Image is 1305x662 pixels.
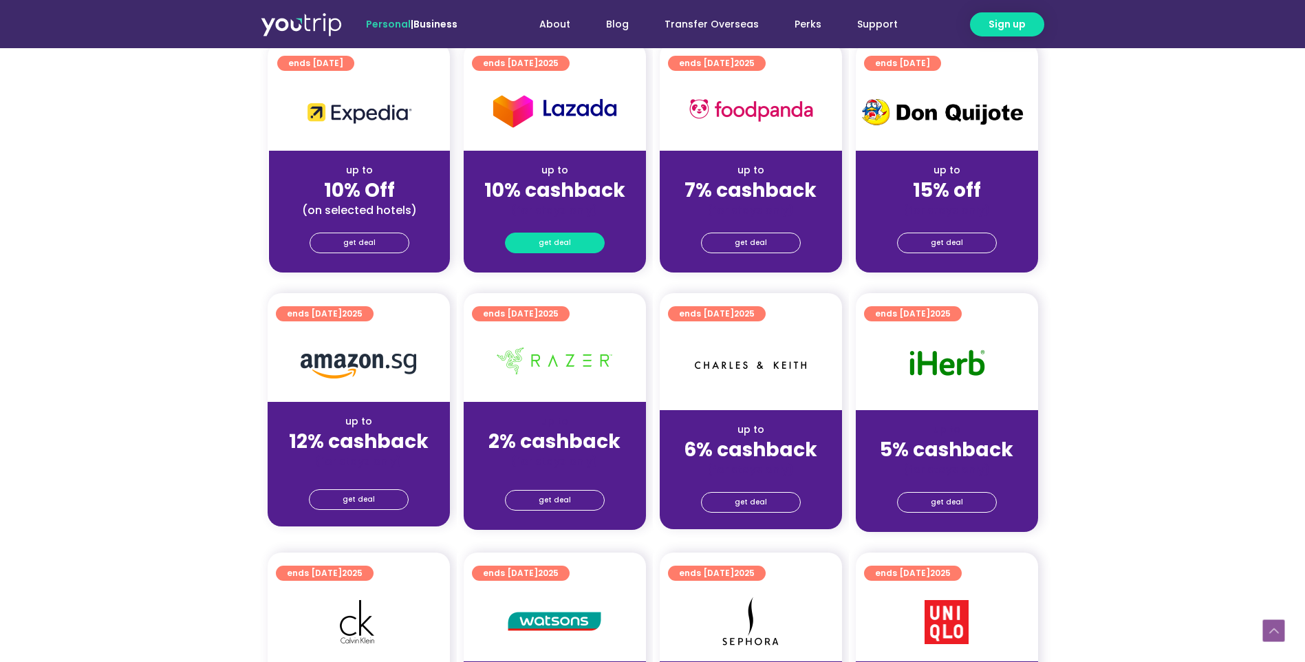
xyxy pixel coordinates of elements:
[505,490,605,511] a: get deal
[864,306,962,321] a: ends [DATE]2025
[913,177,981,204] strong: 15% off
[483,306,559,321] span: ends [DATE]
[867,462,1027,477] div: (for stays only)
[875,306,951,321] span: ends [DATE]
[475,454,635,469] div: (for stays only)
[735,493,767,512] span: get deal
[539,491,571,510] span: get deal
[880,436,1013,463] strong: 5% cashback
[930,567,951,579] span: 2025
[475,163,635,178] div: up to
[484,177,625,204] strong: 10% cashback
[897,233,997,253] a: get deal
[538,567,559,579] span: 2025
[839,12,916,37] a: Support
[701,492,801,513] a: get deal
[280,163,439,178] div: up to
[734,308,755,319] span: 2025
[701,233,801,253] a: get deal
[287,306,363,321] span: ends [DATE]
[668,566,766,581] a: ends [DATE]2025
[472,306,570,321] a: ends [DATE]2025
[472,56,570,71] a: ends [DATE]2025
[342,567,363,579] span: 2025
[864,56,941,71] a: ends [DATE]
[684,177,817,204] strong: 7% cashback
[288,56,343,71] span: ends [DATE]
[287,566,363,581] span: ends [DATE]
[668,56,766,71] a: ends [DATE]2025
[734,57,755,69] span: 2025
[668,306,766,321] a: ends [DATE]2025
[875,56,930,71] span: ends [DATE]
[324,177,395,204] strong: 10% Off
[343,233,376,253] span: get deal
[875,566,951,581] span: ends [DATE]
[989,17,1026,32] span: Sign up
[538,57,559,69] span: 2025
[970,12,1044,36] a: Sign up
[280,203,439,217] div: (on selected hotels)
[671,423,831,437] div: up to
[930,308,951,319] span: 2025
[413,17,457,31] a: Business
[864,566,962,581] a: ends [DATE]2025
[538,308,559,319] span: 2025
[279,414,439,429] div: up to
[679,566,755,581] span: ends [DATE]
[495,12,916,37] nav: Menu
[483,56,559,71] span: ends [DATE]
[867,423,1027,437] div: up to
[777,12,839,37] a: Perks
[309,489,409,510] a: get deal
[289,428,429,455] strong: 12% cashback
[539,233,571,253] span: get deal
[867,203,1027,217] div: (for stays only)
[679,306,755,321] span: ends [DATE]
[279,454,439,469] div: (for stays only)
[276,306,374,321] a: ends [DATE]2025
[931,233,963,253] span: get deal
[735,233,767,253] span: get deal
[647,12,777,37] a: Transfer Overseas
[366,17,457,31] span: |
[505,233,605,253] a: get deal
[931,493,963,512] span: get deal
[342,308,363,319] span: 2025
[475,414,635,429] div: up to
[897,492,997,513] a: get deal
[521,12,588,37] a: About
[488,428,621,455] strong: 2% cashback
[867,163,1027,178] div: up to
[343,490,375,509] span: get deal
[679,56,755,71] span: ends [DATE]
[277,56,354,71] a: ends [DATE]
[671,462,831,477] div: (for stays only)
[734,567,755,579] span: 2025
[472,566,570,581] a: ends [DATE]2025
[588,12,647,37] a: Blog
[671,203,831,217] div: (for stays only)
[366,17,411,31] span: Personal
[276,566,374,581] a: ends [DATE]2025
[483,566,559,581] span: ends [DATE]
[475,203,635,217] div: (for stays only)
[310,233,409,253] a: get deal
[671,163,831,178] div: up to
[684,436,817,463] strong: 6% cashback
